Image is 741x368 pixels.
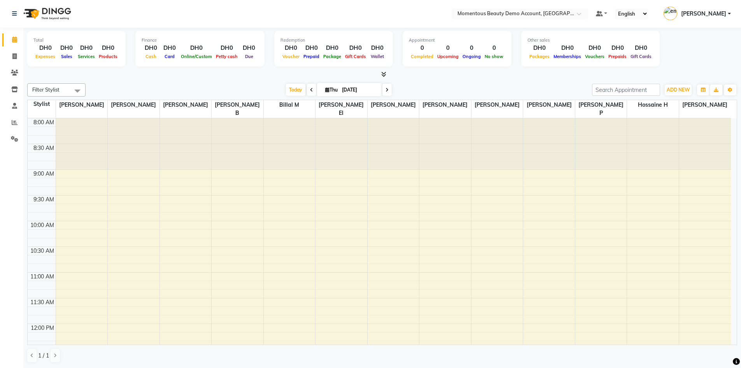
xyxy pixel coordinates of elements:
[409,37,505,44] div: Appointment
[321,54,343,59] span: Package
[527,54,552,59] span: Packages
[240,44,258,53] div: DH0
[20,3,73,25] img: logo
[33,44,57,53] div: DH0
[435,44,461,53] div: 0
[343,44,368,53] div: DH0
[32,144,56,152] div: 8:30 AM
[59,54,74,59] span: Sales
[29,247,56,255] div: 10:30 AM
[664,7,677,20] img: emily
[97,54,119,59] span: Products
[368,44,387,53] div: DH0
[160,44,179,53] div: DH0
[212,100,263,118] span: [PERSON_NAME] B
[665,85,692,95] button: ADD NEW
[527,37,653,44] div: Other sales
[32,86,60,93] span: Filter Stylist
[606,44,629,53] div: DH0
[461,44,483,53] div: 0
[471,100,523,110] span: [PERSON_NAME]
[32,170,56,178] div: 9:00 AM
[214,44,240,53] div: DH0
[629,44,653,53] div: DH0
[575,100,627,118] span: [PERSON_NAME] P
[315,100,367,118] span: [PERSON_NAME] El
[243,54,255,59] span: Due
[483,54,505,59] span: No show
[583,54,606,59] span: Vouchers
[340,84,378,96] input: 2025-09-04
[142,44,160,53] div: DH0
[343,54,368,59] span: Gift Cards
[301,44,321,53] div: DH0
[667,87,690,93] span: ADD NEW
[461,54,483,59] span: Ongoing
[56,100,108,110] span: [PERSON_NAME]
[552,54,583,59] span: Memberships
[552,44,583,53] div: DH0
[32,195,56,204] div: 9:30 AM
[179,44,214,53] div: DH0
[29,324,56,332] div: 12:00 PM
[108,100,159,110] span: [PERSON_NAME]
[179,54,214,59] span: Online/Custom
[28,100,56,108] div: Stylist
[606,54,629,59] span: Prepaids
[280,44,301,53] div: DH0
[627,100,679,110] span: Hossaine H
[681,10,726,18] span: [PERSON_NAME]
[264,100,315,110] span: Billal M
[583,44,606,53] div: DH0
[33,54,57,59] span: Expenses
[286,84,305,96] span: Today
[32,118,56,127] div: 8:00 AM
[33,37,119,44] div: Total
[527,44,552,53] div: DH0
[280,37,387,44] div: Redemption
[435,54,461,59] span: Upcoming
[214,54,240,59] span: Petty cash
[523,100,575,110] span: [PERSON_NAME]
[409,44,435,53] div: 0
[592,84,660,96] input: Search Appointment
[409,54,435,59] span: Completed
[38,352,49,360] span: 1 / 1
[144,54,158,59] span: Cash
[323,87,340,93] span: Thu
[142,37,258,44] div: Finance
[301,54,321,59] span: Prepaid
[76,44,97,53] div: DH0
[29,273,56,281] div: 11:00 AM
[368,100,419,110] span: [PERSON_NAME]
[629,54,653,59] span: Gift Cards
[163,54,177,59] span: Card
[57,44,76,53] div: DH0
[321,44,343,53] div: DH0
[76,54,97,59] span: Services
[679,100,731,110] span: [PERSON_NAME]
[280,54,301,59] span: Voucher
[160,100,212,110] span: [PERSON_NAME]
[29,298,56,306] div: 11:30 AM
[29,221,56,229] div: 10:00 AM
[419,100,471,110] span: [PERSON_NAME]
[483,44,505,53] div: 0
[369,54,386,59] span: Wallet
[97,44,119,53] div: DH0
